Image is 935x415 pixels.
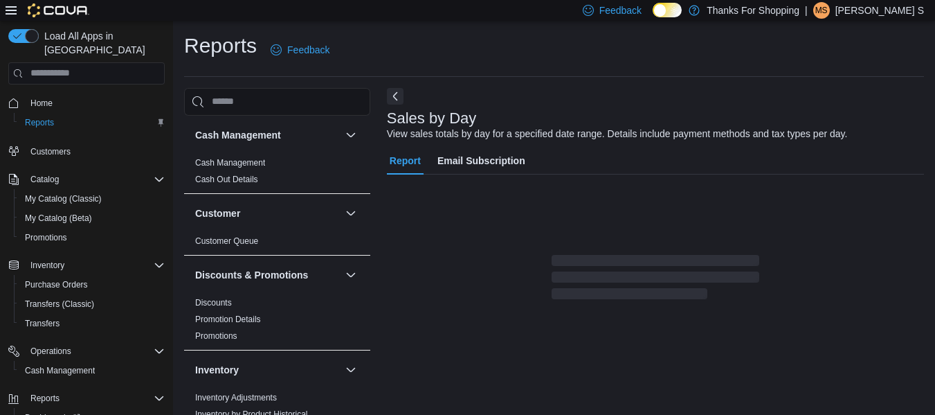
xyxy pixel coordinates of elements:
[30,393,60,404] span: Reports
[195,157,265,168] span: Cash Management
[805,2,808,19] p: |
[19,296,165,312] span: Transfers (Classic)
[25,95,58,112] a: Home
[3,342,170,361] button: Operations
[343,127,359,143] button: Cash Management
[19,191,165,207] span: My Catalog (Classic)
[3,256,170,275] button: Inventory
[25,257,165,274] span: Inventory
[3,141,170,161] button: Customers
[184,154,370,193] div: Cash Management
[25,142,165,159] span: Customers
[25,193,102,204] span: My Catalog (Classic)
[25,343,165,360] span: Operations
[195,206,240,220] h3: Customer
[25,257,70,274] button: Inventory
[19,315,65,332] a: Transfers
[19,210,165,227] span: My Catalog (Beta)
[25,171,165,188] span: Catalog
[39,29,165,57] span: Load All Apps in [GEOGRAPHIC_DATA]
[343,362,359,378] button: Inventory
[30,146,71,157] span: Customers
[653,3,682,17] input: Dark Mode
[19,114,60,131] a: Reports
[195,393,277,403] a: Inventory Adjustments
[25,343,77,360] button: Operations
[195,392,277,403] span: Inventory Adjustments
[184,32,257,60] h1: Reports
[599,3,642,17] span: Feedback
[287,43,329,57] span: Feedback
[195,174,258,185] span: Cash Out Details
[14,189,170,209] button: My Catalog (Classic)
[195,363,340,377] button: Inventory
[14,294,170,314] button: Transfers (Classic)
[14,209,170,228] button: My Catalog (Beta)
[19,276,165,293] span: Purchase Orders
[19,315,165,332] span: Transfers
[14,314,170,333] button: Transfers
[14,275,170,294] button: Purchase Orders
[25,279,88,290] span: Purchase Orders
[25,143,76,160] a: Customers
[195,158,265,168] a: Cash Management
[390,147,421,175] span: Report
[19,229,165,246] span: Promotions
[184,233,370,255] div: Customer
[343,267,359,283] button: Discounts & Promotions
[3,93,170,113] button: Home
[25,318,60,329] span: Transfers
[813,2,830,19] div: Meade S
[195,298,232,308] a: Discounts
[835,2,924,19] p: [PERSON_NAME] S
[343,205,359,222] button: Customer
[265,36,335,64] a: Feedback
[25,390,65,407] button: Reports
[25,171,64,188] button: Catalog
[387,110,477,127] h3: Sales by Day
[3,389,170,408] button: Reports
[19,210,98,227] a: My Catalog (Beta)
[30,346,71,357] span: Operations
[184,294,370,350] div: Discounts & Promotions
[28,3,89,17] img: Cova
[19,362,165,379] span: Cash Management
[30,260,64,271] span: Inventory
[552,258,759,302] span: Loading
[653,17,653,18] span: Dark Mode
[30,98,53,109] span: Home
[195,175,258,184] a: Cash Out Details
[195,297,232,308] span: Discounts
[387,88,403,105] button: Next
[815,2,828,19] span: MS
[25,117,54,128] span: Reports
[19,114,165,131] span: Reports
[387,127,848,141] div: View sales totals by day for a specified date range. Details include payment methods and tax type...
[25,94,165,112] span: Home
[19,276,93,293] a: Purchase Orders
[3,170,170,189] button: Catalog
[19,296,100,312] a: Transfers (Classic)
[195,206,340,220] button: Customer
[14,228,170,247] button: Promotions
[195,363,239,377] h3: Inventory
[14,361,170,380] button: Cash Management
[14,113,170,132] button: Reports
[195,315,261,324] a: Promotion Details
[195,268,308,282] h3: Discounts & Promotions
[19,229,73,246] a: Promotions
[195,330,237,342] span: Promotions
[19,362,100,379] a: Cash Management
[25,213,92,224] span: My Catalog (Beta)
[30,174,59,185] span: Catalog
[195,128,340,142] button: Cash Management
[437,147,525,175] span: Email Subscription
[25,365,95,376] span: Cash Management
[25,232,67,243] span: Promotions
[195,314,261,325] span: Promotion Details
[25,390,165,407] span: Reports
[195,128,281,142] h3: Cash Management
[25,299,94,310] span: Transfers (Classic)
[19,191,107,207] a: My Catalog (Classic)
[195,268,340,282] button: Discounts & Promotions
